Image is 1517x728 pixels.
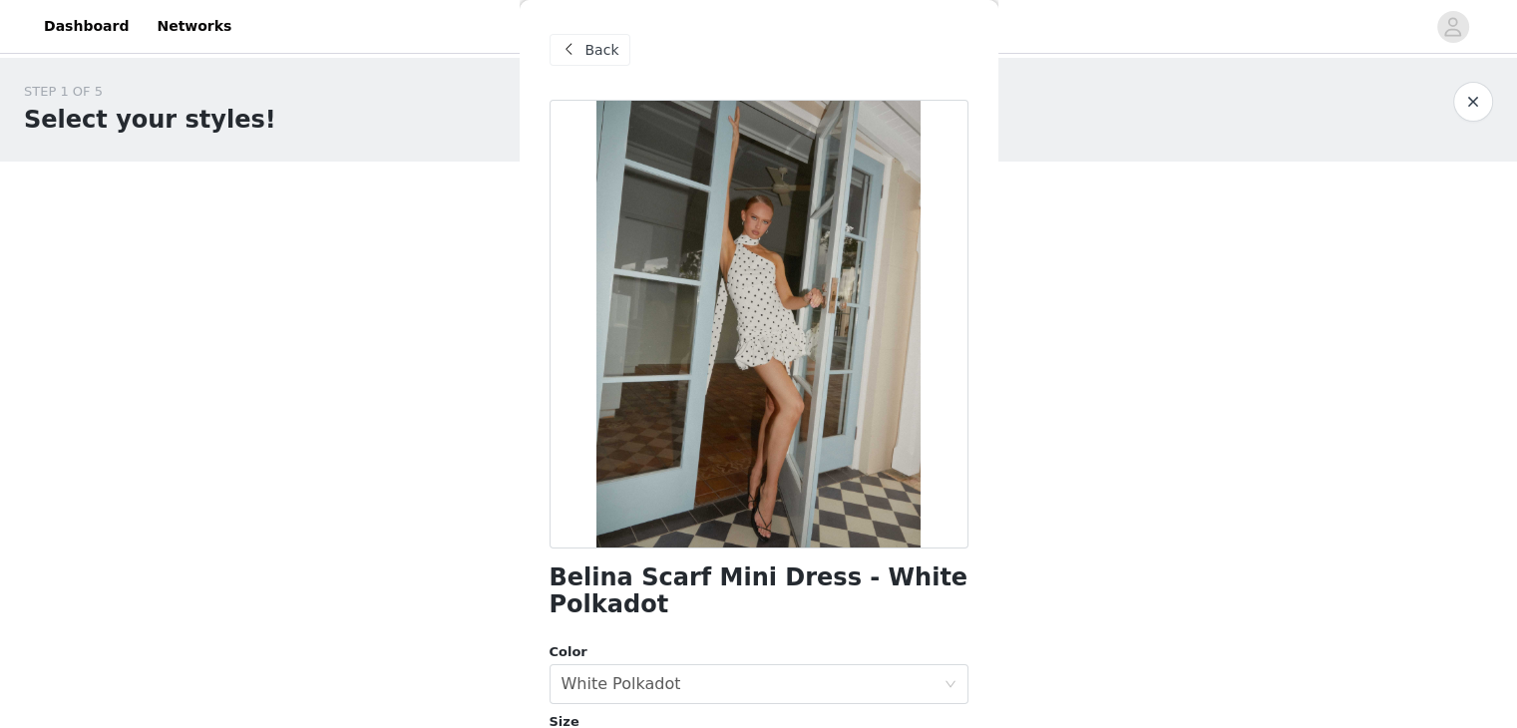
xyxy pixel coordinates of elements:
[145,4,243,49] a: Networks
[24,82,276,102] div: STEP 1 OF 5
[32,4,141,49] a: Dashboard
[585,40,619,61] span: Back
[550,564,968,618] h1: Belina Scarf Mini Dress - White Polkadot
[550,642,968,662] div: Color
[24,102,276,138] h1: Select your styles!
[1443,11,1462,43] div: avatar
[562,665,681,703] div: White Polkadot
